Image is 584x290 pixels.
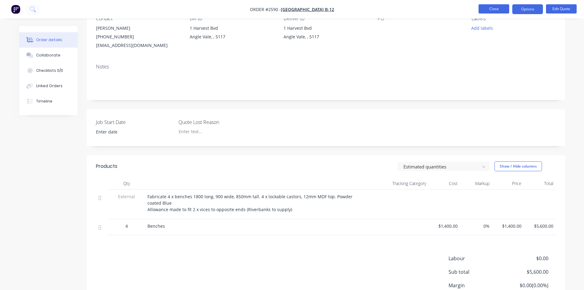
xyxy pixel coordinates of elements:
[36,37,62,43] div: Order details
[19,48,78,63] button: Collaborate
[503,255,548,262] span: $0.00
[429,177,460,190] div: Cost
[19,63,78,78] button: Checklists 0/0
[96,24,180,50] div: [PERSON_NAME][PHONE_NUMBER][EMAIL_ADDRESS][DOMAIN_NAME]
[284,24,368,33] div: 1 Harvest Bvd
[36,83,63,89] div: Linked Orders
[111,193,143,200] span: External
[503,268,548,276] span: $5,600.00
[460,177,492,190] div: Markup
[92,127,168,137] input: Enter date
[178,118,255,126] label: Quote Lost Reason
[250,6,281,12] span: Order #2590 -
[471,16,555,21] div: Labels
[448,268,503,276] span: Sub total
[190,16,274,21] div: Bill to
[284,16,368,21] div: Deliver to
[281,6,334,12] a: [GEOGRAPHIC_DATA] B-12
[147,223,165,229] span: Benches
[494,223,521,229] span: $1,400.00
[378,16,462,21] div: PO
[125,223,128,229] span: 4
[36,68,63,73] div: Checklists 0/0
[96,163,117,170] div: Products
[96,24,180,33] div: [PERSON_NAME]
[468,24,496,32] button: Add labels
[190,33,274,41] div: Angle Vale, , 5117
[494,161,542,171] button: Show / Hide columns
[108,177,145,190] div: Qty
[463,223,490,229] span: 0%
[360,177,429,190] div: Tracking Category
[448,255,503,262] span: Labour
[36,52,60,58] div: Collaborate
[96,33,180,41] div: [PHONE_NUMBER]
[19,32,78,48] button: Order details
[190,24,274,44] div: 1 Harvest BvdAngle Vale, , 5117
[96,64,556,70] div: Notes
[11,5,20,14] img: Factory
[479,4,509,14] button: Close
[147,194,354,212] span: Fabricate 4 x benches 1800 long, 900 wide, 850mm tall. 4 x lockable castors, 12mm MDF top. Powder...
[19,78,78,94] button: Linked Orders
[19,94,78,109] button: Timeline
[546,4,577,14] button: Edit Quote
[96,41,180,50] div: [EMAIL_ADDRESS][DOMAIN_NAME]
[96,118,173,126] label: Job Start Date
[431,223,458,229] span: $1,400.00
[524,177,556,190] div: Total
[284,33,368,41] div: Angle Vale, , 5117
[512,4,543,14] button: Options
[284,24,368,44] div: 1 Harvest BvdAngle Vale, , 5117
[448,282,503,289] span: Margin
[190,24,274,33] div: 1 Harvest Bvd
[36,99,52,104] div: Timeline
[492,177,524,190] div: Price
[526,223,553,229] span: $5,600.00
[96,16,180,21] div: Contact
[503,282,548,289] span: $0.00 ( 0.00 %)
